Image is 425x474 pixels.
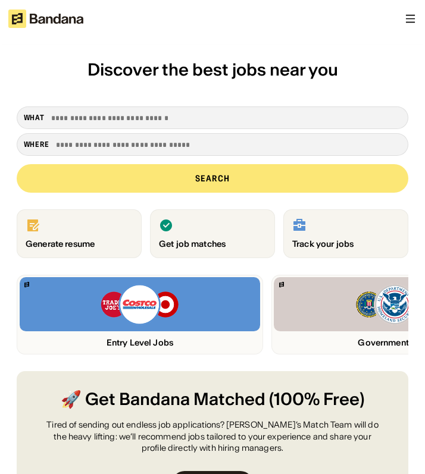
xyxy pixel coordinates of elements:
div: Where [24,140,50,149]
img: Bandana logotype [8,10,83,29]
div: Get job matches [159,239,266,249]
div: what [24,113,45,123]
img: Trader Joe’s, Costco, Target logos [100,284,179,325]
a: Generate resume [17,209,142,258]
a: Get job matches [150,209,275,258]
a: Bandana logoTrader Joe’s, Costco, Target logosEntry Level Jobs [17,275,263,354]
img: Bandana logo [24,282,29,287]
div: Track your jobs [292,239,399,249]
a: Track your jobs [283,209,408,258]
span: 🚀 Get Bandana Matched [61,388,265,411]
span: (100% Free) [269,388,364,411]
img: Bandana logo [279,282,284,287]
span: Discover the best jobs near you [87,59,338,80]
div: Generate resume [26,239,133,249]
div: Tired of sending out endless job applications? [PERSON_NAME]’s Match Team will do the heavy lifti... [42,419,383,454]
div: Entry Level Jobs [20,338,261,348]
div: Search [195,174,230,183]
